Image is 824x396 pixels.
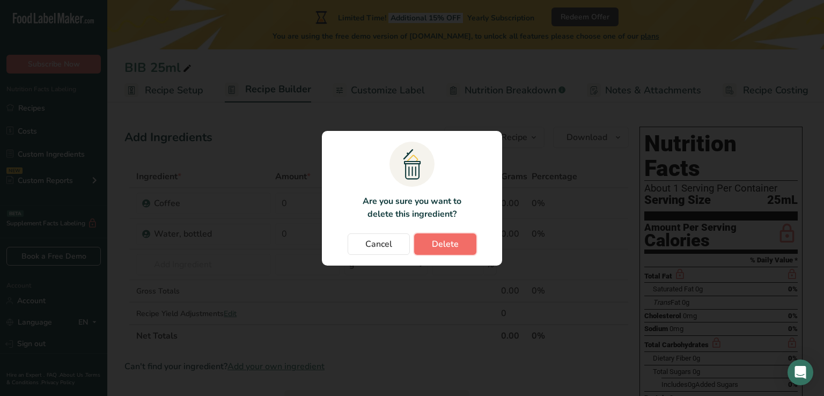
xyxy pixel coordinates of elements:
div: Open Intercom Messenger [788,360,813,385]
button: Cancel [348,233,410,255]
button: Delete [414,233,476,255]
span: Delete [432,238,459,251]
span: Cancel [365,238,392,251]
p: Are you sure you want to delete this ingredient? [356,195,467,221]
